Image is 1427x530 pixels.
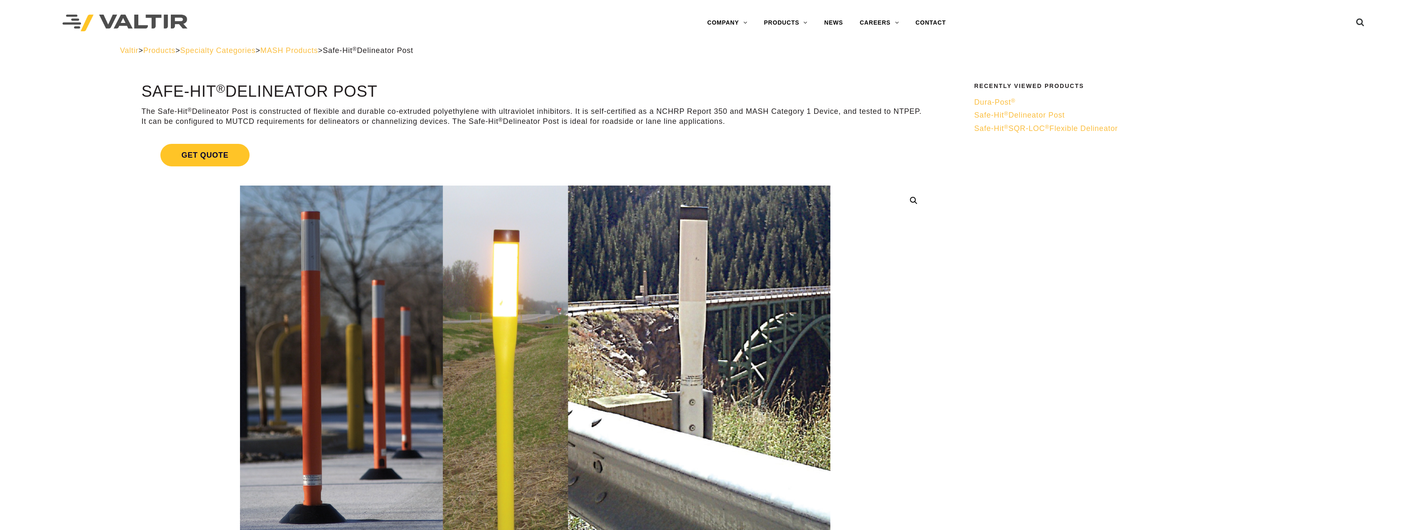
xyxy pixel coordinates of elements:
a: Safe-Hit®SQR-LOC®Flexible Delineator [974,124,1302,133]
a: PRODUCTS [755,15,816,31]
a: Products [143,46,175,55]
span: Dura-Post [974,98,1015,106]
span: Get Quote [160,144,249,166]
p: The Safe-Hit Delineator Post is constructed of flexible and durable co-extruded polyethylene with... [141,107,929,126]
a: CAREERS [851,15,907,31]
div: > > > > [120,46,1307,55]
sup: ® [187,107,192,113]
span: Safe-Hit SQR-LOC Flexible Delineator [974,124,1118,133]
span: Safe-Hit Delineator Post [974,111,1065,119]
h1: Safe-Hit Delineator Post [141,83,929,100]
sup: ® [216,82,225,95]
a: Valtir [120,46,138,55]
a: Dura-Post® [974,98,1302,107]
a: NEWS [816,15,851,31]
a: Safe-Hit®Delineator Post [974,111,1302,120]
sup: ® [1011,98,1016,104]
a: Specialty Categories [180,46,255,55]
h2: Recently Viewed Products [974,83,1302,89]
span: Safe-Hit Delineator Post [323,46,413,55]
a: Get Quote [141,134,929,176]
sup: ® [498,117,503,123]
img: Valtir [62,15,187,32]
a: MASH Products [260,46,318,55]
sup: ® [352,46,357,52]
sup: ® [1045,124,1050,130]
a: COMPANY [699,15,756,31]
sup: ® [1004,111,1009,117]
a: CONTACT [907,15,954,31]
sup: ® [1004,124,1009,130]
